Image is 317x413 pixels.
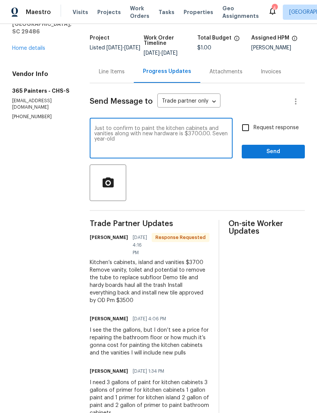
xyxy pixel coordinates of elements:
span: Visits [73,8,88,16]
span: Geo Assignments [222,5,259,20]
button: Send [242,145,305,159]
h4: Vendor Info [12,70,71,78]
span: Response Requested [152,234,209,241]
span: $1.00 [197,45,211,51]
span: [DATE] [106,45,122,51]
div: Trade partner only [157,95,220,108]
span: [DATE] 1:34 PM [133,367,164,375]
span: [DATE] [124,45,140,51]
span: On-site Worker Updates [228,220,305,235]
div: Attachments [209,68,243,76]
span: - [144,51,178,56]
div: I see the the gallons, but I don’t see a price for repairing the bathroom floor or how much it’s ... [90,326,209,357]
span: Tasks [158,9,174,15]
div: [PERSON_NAME] [251,45,305,51]
span: Send [248,147,299,157]
h6: [PERSON_NAME] [90,315,128,323]
span: - [106,45,140,51]
span: Request response [254,124,299,132]
span: The total cost of line items that have been proposed by Opendoor. This sum includes line items th... [234,35,240,45]
div: Progress Updates [143,68,191,75]
div: Line Items [99,68,125,76]
span: Properties [184,8,213,16]
div: Invoices [261,68,281,76]
h5: 365 Painters - CHS-S [12,87,71,95]
span: [DATE] [144,51,160,56]
a: Home details [12,46,45,51]
h6: [PERSON_NAME] [90,234,128,241]
span: Trade Partner Updates [90,220,209,228]
span: [DATE] [162,51,178,56]
h5: [GEOGRAPHIC_DATA], SC 29486 [12,20,71,35]
h5: Assigned HPM [251,35,289,41]
div: Kitchen’s cabinets, island and vanities $3700 Remove vanity, toilet and potential to remove the t... [90,259,209,304]
div: 4 [272,5,277,12]
span: The hpm assigned to this work order. [292,35,298,45]
span: [DATE] 4:06 PM [133,315,166,323]
span: Send Message to [90,98,153,105]
h5: Total Budget [197,35,231,41]
span: Work Orders [130,5,149,20]
span: Maestro [26,8,51,16]
p: [EMAIL_ADDRESS][DOMAIN_NAME] [12,98,71,111]
span: Projects [97,8,121,16]
h5: Project [90,35,109,41]
span: Listed [90,45,140,51]
p: [PHONE_NUMBER] [12,114,71,120]
span: [DATE] 4:16 PM [133,234,147,256]
h6: [PERSON_NAME] [90,367,128,375]
textarea: Just to confirm to paint the kitchen cabinets and vanities along with new hardware is $3700.00. S... [94,126,228,152]
h5: Work Order Timeline [144,35,198,46]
